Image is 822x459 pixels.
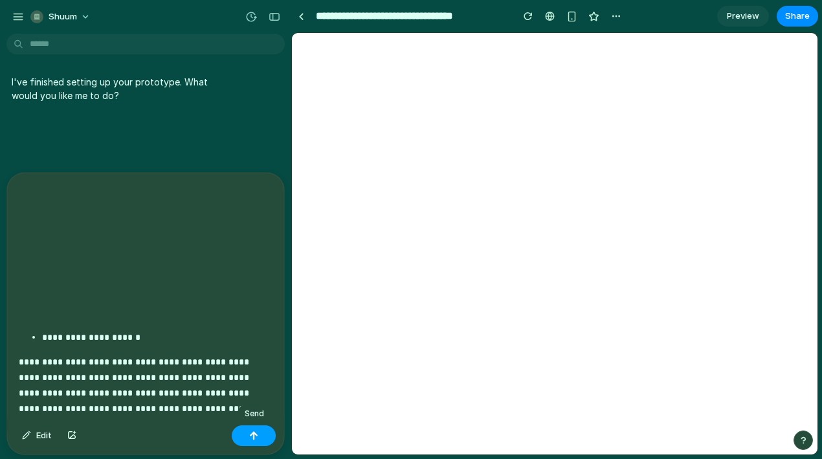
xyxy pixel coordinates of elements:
span: Edit [36,429,52,442]
span: Share [785,10,810,23]
button: Shuum [25,6,97,27]
button: Edit [16,425,58,446]
div: Send [239,405,269,422]
p: I've finished setting up your prototype. What would you like me to do? [12,75,228,102]
button: Share [777,6,818,27]
span: Shuum [49,10,77,23]
a: Preview [717,6,769,27]
span: Preview [727,10,759,23]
